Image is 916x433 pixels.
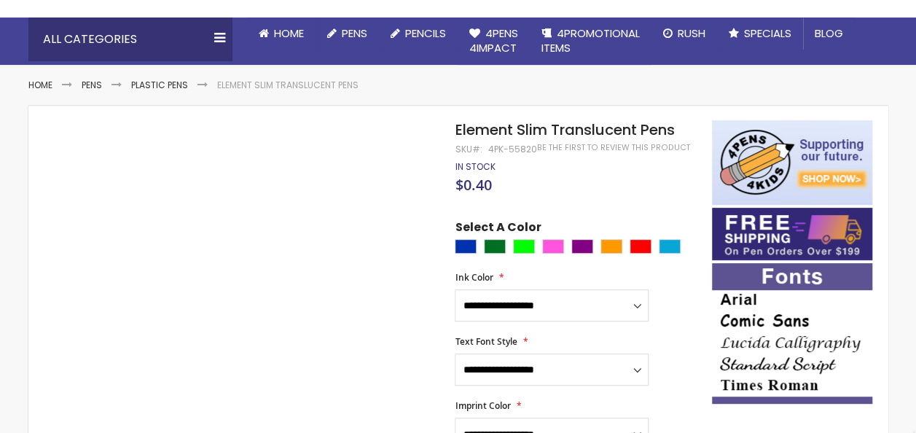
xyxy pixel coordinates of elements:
a: Pens [82,79,102,91]
span: Pens [342,26,367,41]
div: Orange [600,239,622,254]
div: Lime Green [513,239,535,254]
span: Specials [744,26,791,41]
a: Be the first to review this product [536,142,689,153]
a: Home [28,79,52,91]
div: Blue [455,239,477,254]
a: Home [247,17,316,50]
a: Pencils [379,17,458,50]
span: Text Font Style [455,335,517,348]
div: 4PK-55820 [488,144,536,155]
img: 4pens 4 kids [712,120,872,205]
span: 4Pens 4impact [469,26,518,55]
span: Blog [815,26,843,41]
span: Pencils [405,26,446,41]
span: Select A Color [455,219,541,239]
span: Ink Color [455,271,493,284]
div: Pink [542,239,564,254]
a: Plastic Pens [131,79,188,91]
a: Rush [651,17,717,50]
strong: SKU [455,143,482,155]
a: Pens [316,17,379,50]
span: Rush [678,26,705,41]
a: Specials [717,17,803,50]
a: Blog [803,17,855,50]
div: Green [484,239,506,254]
img: Free shipping on orders over $199 [712,208,872,260]
span: Element Slim Translucent Pens [455,120,674,140]
span: $0.40 [455,175,491,195]
span: Home [274,26,304,41]
a: 4PROMOTIONALITEMS [530,17,651,65]
div: Purple [571,239,593,254]
span: 4PROMOTIONAL ITEMS [541,26,640,55]
span: Imprint Color [455,399,510,412]
div: All Categories [28,17,232,61]
div: Red [630,239,651,254]
div: Turquoise [659,239,681,254]
img: font-personalization-examples [712,263,872,404]
li: Element Slim Translucent Pens [217,79,359,91]
span: In stock [455,160,495,173]
a: 4Pens4impact [458,17,530,65]
div: Availability [455,161,495,173]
